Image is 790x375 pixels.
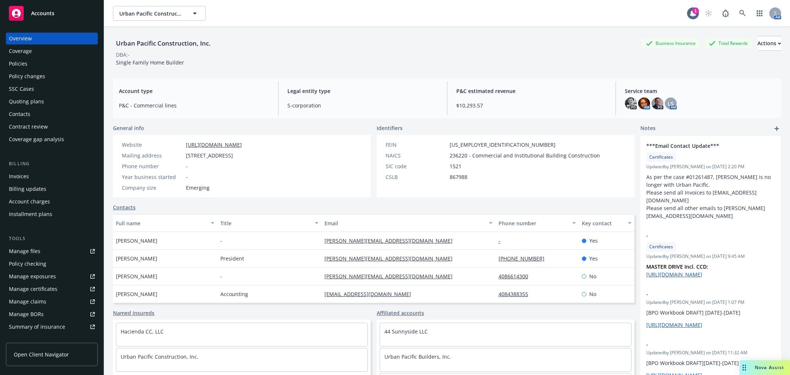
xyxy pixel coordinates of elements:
[324,255,459,262] a: [PERSON_NAME][EMAIL_ADDRESS][DOMAIN_NAME]
[649,154,673,160] span: Certificates
[638,97,650,109] img: photo
[6,33,98,44] a: Overview
[122,162,183,170] div: Phone number
[9,271,56,282] div: Manage exposures
[121,328,164,335] a: Hacienda CC, LLC
[752,6,767,21] a: Switch app
[116,219,206,227] div: Full name
[579,214,634,232] button: Key contact
[220,219,311,227] div: Title
[9,96,44,107] div: Quoting plans
[220,237,222,245] span: -
[6,160,98,167] div: Billing
[384,328,428,335] a: 44 Sunnyside LLC
[735,6,750,21] a: Search
[386,152,447,159] div: NAICS
[450,152,600,159] span: 236220 - Commercial and Institutional Building Construction
[450,173,467,181] span: 867988
[6,96,98,107] a: Quoting plans
[386,141,447,149] div: FEIN
[116,51,130,59] div: DBA: -
[324,219,484,227] div: Email
[6,45,98,57] a: Coverage
[116,237,157,245] span: [PERSON_NAME]
[772,124,781,133] a: add
[287,87,438,95] span: Legal entity type
[589,290,596,298] span: No
[668,100,674,107] span: LS
[646,232,756,239] span: -
[646,253,775,260] span: Updated by [PERSON_NAME] on [DATE] 9:45 AM
[9,196,50,208] div: Account charges
[9,245,40,257] div: Manage files
[450,141,556,149] span: [US_EMPLOYER_IDENTIFICATION_NUMBER]
[9,183,46,195] div: Billing updates
[6,108,98,120] a: Contacts
[646,349,775,356] span: Updated by [PERSON_NAME] on [DATE] 11:32 AM
[9,58,27,70] div: Policies
[321,214,495,232] button: Email
[6,3,98,24] a: Accounts
[122,152,183,159] div: Mailing address
[9,283,57,295] div: Manage certificates
[6,235,98,242] div: Tools
[642,39,699,48] div: Business Insurance
[116,59,184,66] span: Single Family Home Builder
[220,290,248,298] span: Accounting
[701,6,716,21] a: Start snowing
[6,245,98,257] a: Manage files
[499,291,534,298] a: 4084388355
[6,83,98,95] a: SSC Cases
[119,102,269,109] span: P&C - Commercial lines
[6,208,98,220] a: Installment plans
[31,10,54,16] span: Accounts
[646,341,756,348] span: -
[186,162,188,170] span: -
[186,173,188,181] span: -
[9,108,30,120] div: Contacts
[116,255,157,262] span: [PERSON_NAME]
[6,308,98,320] a: Manage BORs
[755,364,784,371] span: Nova Assist
[456,102,607,109] span: $10,293.57
[116,272,157,280] span: [PERSON_NAME]
[757,36,781,50] div: Actions
[9,296,46,308] div: Manage claims
[122,141,183,149] div: Website
[14,351,69,358] span: Open Client Navigator
[692,7,699,14] div: 1
[6,133,98,145] a: Coverage gap analysis
[646,173,775,220] p: As per the case #01261487, [PERSON_NAME] is no longer with Urban Pacific. Please send all Invoice...
[6,121,98,133] a: Contract review
[377,309,424,317] a: Affiliated accounts
[113,6,206,21] button: Urban Pacific Construction, Inc.
[499,237,506,244] a: -
[6,271,98,282] a: Manage exposures
[9,33,32,44] div: Overview
[499,273,534,280] a: 4086614300
[220,255,244,262] span: President
[640,124,656,133] span: Notes
[582,219,623,227] div: Key contact
[113,39,214,48] div: Urban Pacific Construction, Inc.
[640,136,781,226] div: ***Email Contact Update***CertificatesUpdatedby [PERSON_NAME] on [DATE] 2:20 PMAs per the case #0...
[113,203,136,211] a: Contacts
[718,6,733,21] a: Report a Bug
[287,102,438,109] span: S-corporation
[122,173,183,181] div: Year business started
[9,121,48,133] div: Contract review
[646,271,702,278] a: [URL][DOMAIN_NAME]
[646,290,756,298] span: -
[6,58,98,70] a: Policies
[186,152,233,159] span: [STREET_ADDRESS]
[6,196,98,208] a: Account charges
[589,272,596,280] span: No
[186,184,210,192] span: Emerging
[625,97,637,109] img: photo
[649,243,673,250] span: Certificates
[384,353,451,360] a: Urban Pacific Builders, Inc.
[324,273,459,280] a: [PERSON_NAME][EMAIL_ADDRESS][DOMAIN_NAME]
[113,124,144,132] span: General info
[6,258,98,270] a: Policy checking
